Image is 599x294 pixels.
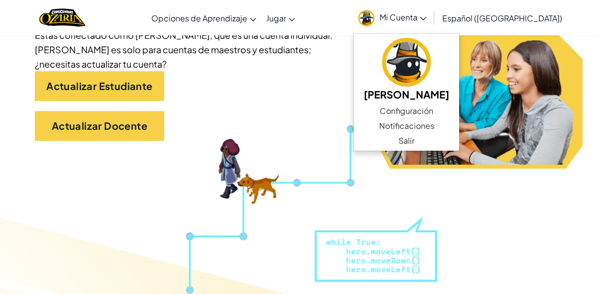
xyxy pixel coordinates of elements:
[380,12,426,22] span: Mi Cuenta
[151,13,247,23] span: Opciones de Aprendizaje
[354,118,459,133] a: Notificaciones
[437,4,567,31] a: Español ([GEOGRAPHIC_DATA])
[382,38,431,87] img: avatar
[146,4,261,31] a: Opciones de Aprendizaje
[39,7,86,28] img: Home
[261,4,300,31] a: Jugar
[354,133,459,148] a: Salir
[354,36,459,103] a: [PERSON_NAME]
[379,120,434,132] span: Notificaciones
[35,28,333,71] div: Estás conectado como [PERSON_NAME], que es una cuenta individual. [PERSON_NAME] es solo para cuen...
[442,13,562,23] span: Español ([GEOGRAPHIC_DATA])
[354,103,459,118] a: Configuración
[266,13,286,23] span: Jugar
[353,2,431,33] a: Mi Cuenta
[35,111,164,141] a: Actualizar Docente
[35,71,164,101] a: Actualizar Estudiante
[364,87,449,102] h5: [PERSON_NAME]
[39,7,86,28] a: Ozaria by CodeCombat logo
[358,10,375,26] img: avatar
